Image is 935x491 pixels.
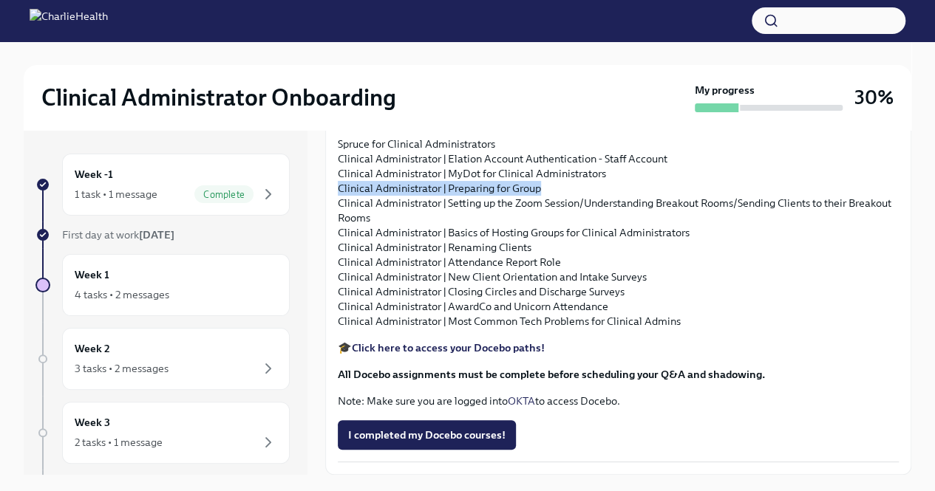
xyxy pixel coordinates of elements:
h2: Clinical Administrator Onboarding [41,83,396,112]
div: 3 tasks • 2 messages [75,361,169,376]
strong: All Docebo assignments must be complete before scheduling your Q&A and shadowing. [338,368,765,381]
div: 1 task • 1 message [75,187,157,202]
h3: 30% [854,84,894,111]
div: 2 tasks • 1 message [75,435,163,450]
div: 4 tasks • 2 messages [75,287,169,302]
span: First day at work [62,228,174,241]
p: Spruce for Clinical Administrators Clinical Administrator | Elation Account Authentication - Staf... [338,137,899,329]
a: Week 23 tasks • 2 messages [35,328,290,390]
strong: My progress [695,83,755,97]
a: Week 14 tasks • 2 messages [35,254,290,316]
h6: Week 3 [75,414,110,430]
h6: Week 1 [75,267,109,283]
p: Note: Make sure you are logged into to access Docebo. [338,394,899,408]
button: I completed my Docebo courses! [338,420,516,450]
a: Week -11 task • 1 messageComplete [35,154,290,216]
span: I completed my Docebo courses! [348,428,506,442]
p: 🎓 [338,340,899,355]
strong: [DATE] [139,228,174,241]
a: OKTA [508,394,535,408]
h6: Week -1 [75,166,113,182]
a: Week 32 tasks • 1 message [35,402,290,464]
a: First day at work[DATE] [35,227,290,242]
img: CharlieHealth [30,9,108,32]
span: Complete [194,189,254,200]
h6: Week 2 [75,340,110,357]
a: Click here to access your Docebo paths! [352,341,545,354]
